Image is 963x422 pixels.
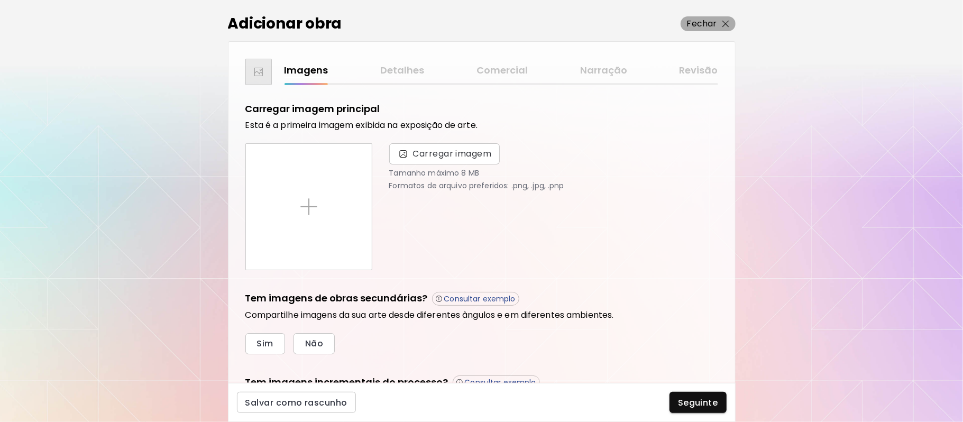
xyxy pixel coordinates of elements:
[432,292,519,306] button: Consultar exemplo
[257,338,273,349] span: Sim
[245,120,718,131] h6: Esta é a primeira imagem exibida na exposição de arte.
[245,397,347,408] span: Salvar como rascunho
[254,68,263,76] img: thumbnail
[245,310,718,320] h6: Compartilhe imagens da sua arte desde diferentes ângulos e em diferentes ambientes.
[389,169,718,177] p: Tamanho máximo 8 MB
[413,148,492,160] span: Carregar imagem
[245,333,285,354] button: Sim
[245,375,448,390] h5: Tem imagens incrementais do processo?
[465,378,536,387] p: Consultar exemplo
[245,102,380,116] h5: Carregar imagem principal
[453,375,540,389] button: Consultar exemplo
[237,392,356,413] button: Salvar como rascunho
[669,392,727,413] button: Seguinte
[300,198,317,215] img: placeholder
[245,291,428,306] h5: Tem imagens de obras secundárias?
[294,333,335,354] button: Não
[678,397,718,408] span: Seguinte
[444,294,516,304] p: Consultar exemplo
[389,143,500,164] span: Carregar imagem
[305,338,323,349] span: Não
[389,181,718,190] p: Formatos de arquivo preferidos: .png, .jpg, .pnp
